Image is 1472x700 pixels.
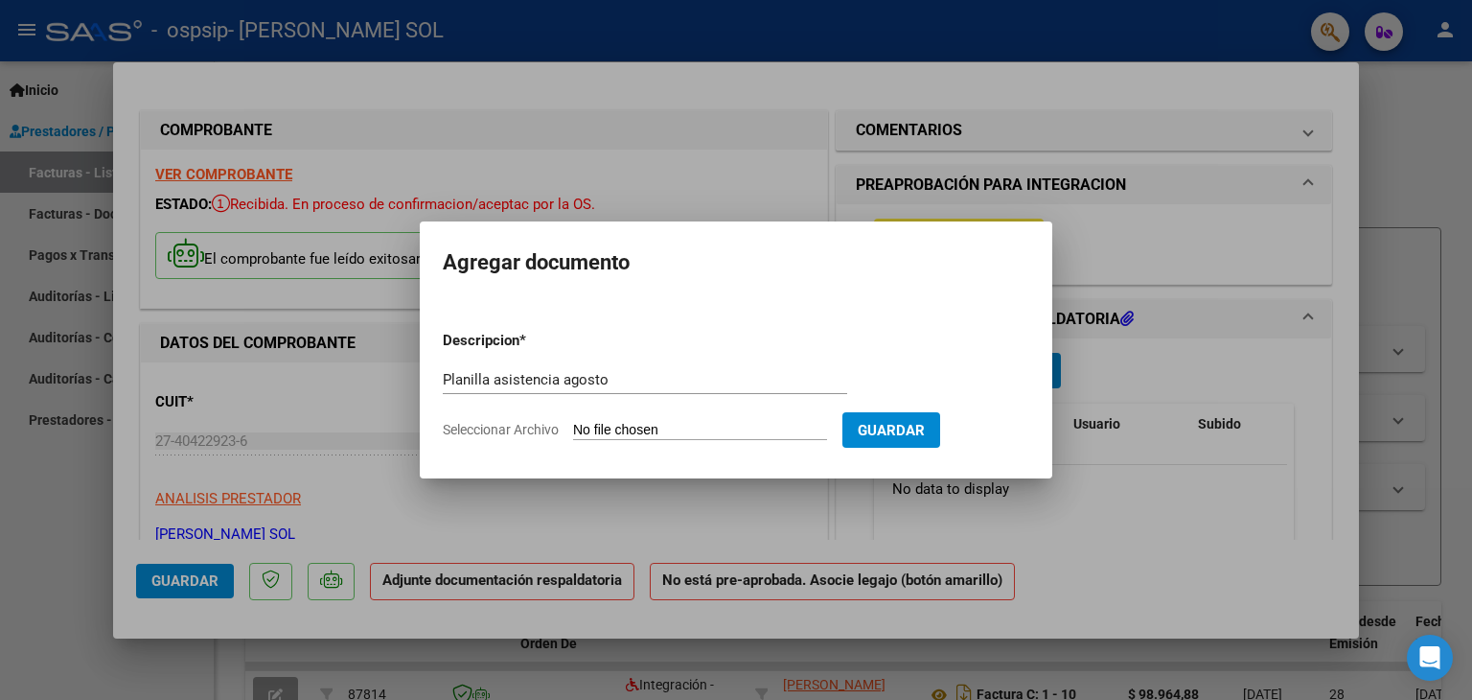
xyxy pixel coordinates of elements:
span: Seleccionar Archivo [443,422,559,437]
h2: Agregar documento [443,245,1029,281]
p: Descripcion [443,330,619,352]
div: Open Intercom Messenger [1407,635,1453,681]
span: Guardar [858,422,925,439]
button: Guardar [842,412,940,448]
